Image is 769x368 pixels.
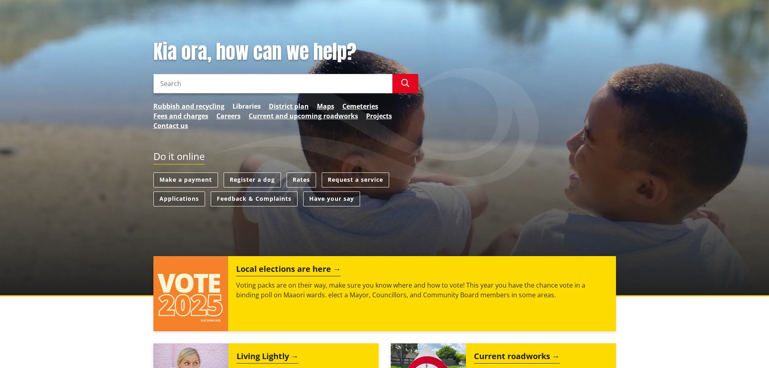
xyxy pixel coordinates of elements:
[732,334,761,363] iframe: Messenger Launcher
[236,264,341,276] h2: Local elections are here
[303,191,360,206] a: Have your say
[366,111,392,121] a: Projects
[153,121,188,130] a: Contact us
[153,256,228,331] img: Vote 2025
[153,40,418,64] h1: Kia ora, how can we help?
[153,101,224,111] a: Rubbish and recycling
[224,172,281,187] a: Register a dog
[233,101,261,111] a: Libraries
[153,191,205,206] a: Applications
[249,111,358,121] a: Current and upcoming roadworks
[153,111,208,121] a: Fees and charges
[153,172,218,187] a: Make a payment
[269,101,309,111] a: District plan
[236,280,608,300] p: Voting packs are on their way, make sure you know where and how to vote! This year you have the c...
[342,101,378,111] a: Cemeteries
[153,151,205,165] h2: Do it online
[287,172,316,187] a: Rates
[322,172,389,187] a: Request a service
[153,74,392,93] input: Search input
[474,351,560,364] h2: Current roadworks
[317,101,334,111] a: Maps
[153,256,616,331] a: Local elections are here Voting packs are on their way, make sure you know where and how to vote!...
[216,111,241,121] a: Careers
[211,191,298,206] a: Feedback & Complaints
[237,351,299,364] h2: Living Lightly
